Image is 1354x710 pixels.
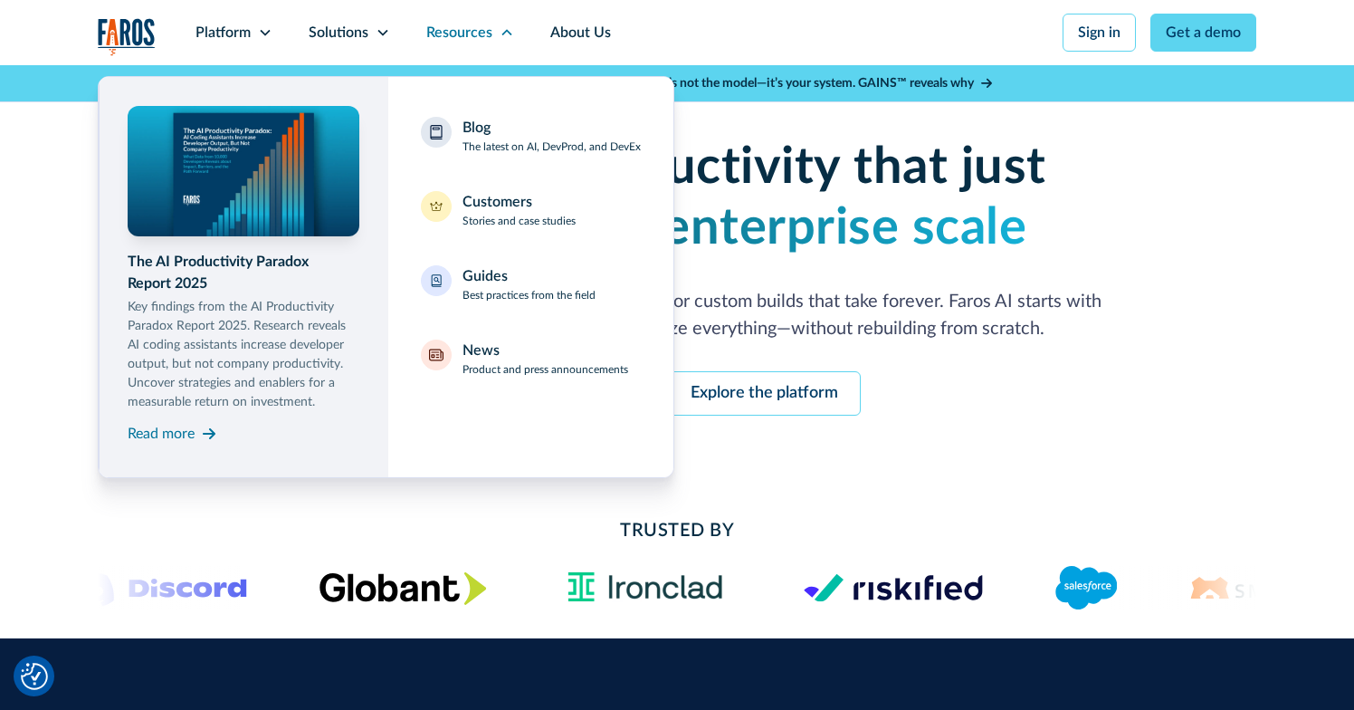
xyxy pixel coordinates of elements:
[804,573,983,602] img: Logo of the risk management platform Riskified.
[70,569,247,607] img: Logo of the communication platform Discord.
[426,22,492,43] div: Resources
[462,340,500,361] div: News
[410,254,652,314] a: GuidesBest practices from the field
[21,663,48,690] img: Revisit consent button
[319,571,487,605] img: Globant's logo
[309,22,368,43] div: Solutions
[128,298,359,412] p: Key findings from the AI Productivity Paradox Report 2025. Research reveals AI coding assistants ...
[462,117,491,139] div: Blog
[462,139,641,155] p: The latest on AI, DevProd, and DevEx
[462,191,532,213] div: Customers
[98,65,1256,478] nav: Resources
[128,106,359,448] a: The AI Productivity Paradox Report 2025Key findings from the AI Productivity Paradox Report 2025....
[128,423,195,445] div: Read more
[128,251,359,294] div: The AI Productivity Paradox Report 2025
[1063,14,1136,52] a: Sign in
[1055,566,1118,609] img: Logo of the CRM platform Salesforce.
[410,329,652,389] a: NewsProduct and press announcements
[462,287,596,303] p: Best practices from the field
[98,18,156,55] img: Logo of the analytics and reporting company Faros.
[1150,14,1256,52] a: Get a demo
[243,517,1111,544] h2: Trusted By
[559,566,730,609] img: Ironclad Logo
[410,106,652,166] a: BlogThe latest on AI, DevProd, and DevEx
[462,361,628,378] p: Product and press announcements
[98,18,156,55] a: home
[462,265,508,287] div: Guides
[462,213,576,229] p: Stories and case studies
[410,180,652,240] a: CustomersStories and case studies
[21,663,48,690] button: Cookie Settings
[195,22,251,43] div: Platform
